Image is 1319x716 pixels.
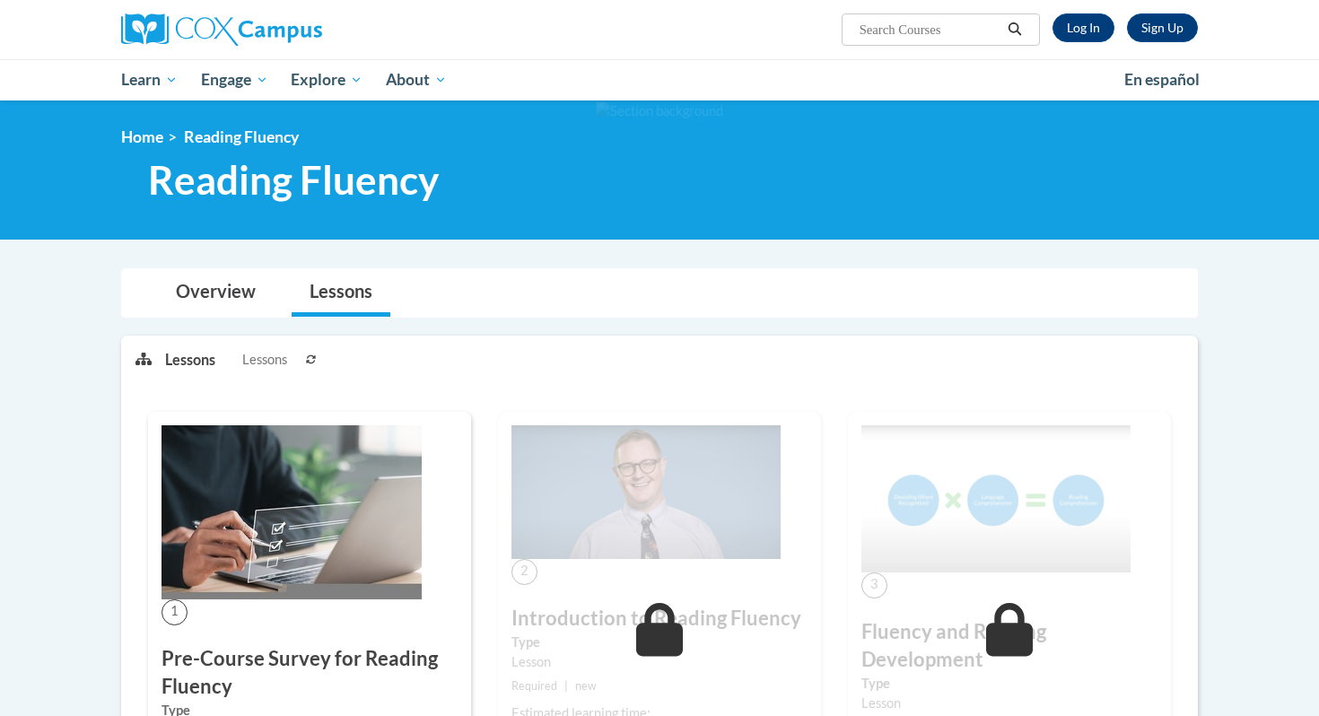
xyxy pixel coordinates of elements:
a: Engage [189,59,280,100]
a: En español [1113,61,1211,99]
a: Cox Campus [121,13,462,46]
span: Lessons [242,350,287,370]
span: Reading Fluency [184,127,299,146]
p: Lessons [165,350,215,370]
span: En español [1124,70,1200,89]
span: | [564,679,568,693]
span: Reading Fluency [148,156,439,204]
h3: Pre-Course Survey for Reading Fluency [162,645,458,701]
h3: Introduction to Reading Fluency [511,605,808,633]
label: Type [861,674,1157,694]
img: Course Image [511,425,781,559]
a: Lessons [292,269,390,317]
img: Course Image [861,425,1131,572]
img: Section background [596,101,723,121]
a: Explore [279,59,374,100]
span: About [386,69,447,91]
a: Register [1127,13,1198,42]
a: Overview [158,269,274,317]
span: 2 [511,559,537,585]
span: new [575,679,597,693]
a: Log In [1053,13,1114,42]
span: Required [511,679,557,693]
a: About [374,59,459,100]
img: Cox Campus [121,13,322,46]
span: 3 [861,572,887,598]
span: 1 [162,599,188,625]
label: Type [511,633,808,652]
div: Main menu [94,59,1225,100]
input: Search Courses [858,19,1001,40]
img: Course Image [162,425,422,599]
span: Explore [291,69,363,91]
h3: Fluency and Reading Development [861,618,1157,674]
a: Home [121,127,163,146]
a: Learn [109,59,189,100]
span: Engage [201,69,268,91]
button: Search [1001,19,1028,40]
span: Learn [121,69,178,91]
div: Lesson [511,652,808,672]
div: Lesson [861,694,1157,713]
